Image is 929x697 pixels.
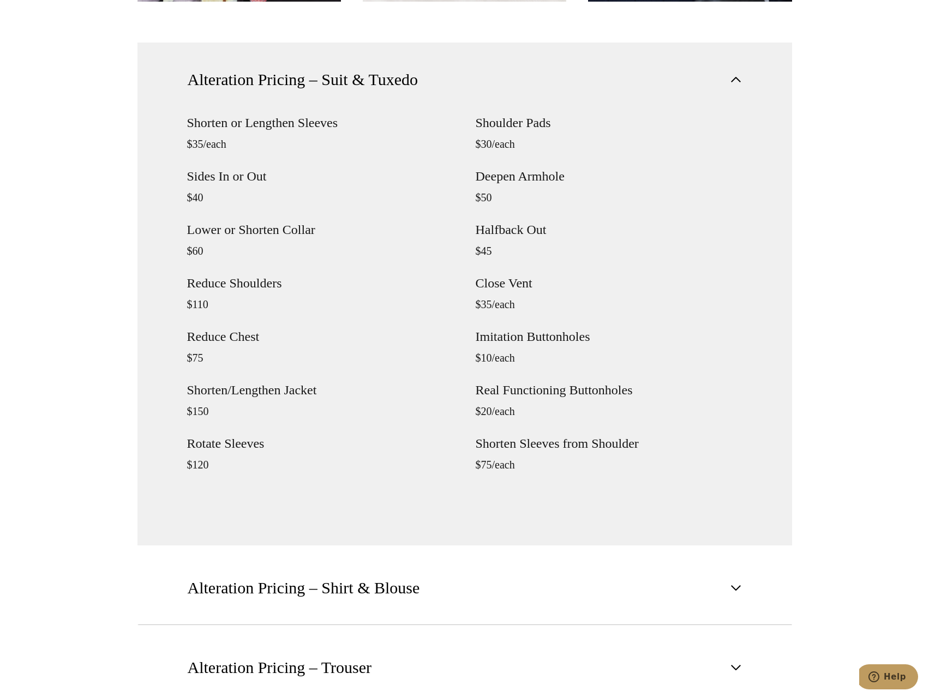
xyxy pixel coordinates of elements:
button: Alteration Pricing – Shirt & Blouse [137,551,792,625]
h4: Real Functioning Buttonholes [476,383,742,396]
p: $35/each [187,137,454,151]
h4: Reduce Chest [187,330,454,343]
h4: Close Vent [476,277,742,290]
h4: Lower or Shorten Collar [187,223,454,236]
p: $45 [476,244,742,257]
h4: Shorten Sleeves from Shoulder [476,437,742,450]
p: $10/each [476,351,742,364]
div: Alteration Pricing – Suit & Tuxedo [137,116,792,545]
h4: Shoulder Pads [476,116,742,129]
p: $40 [187,191,454,204]
p: $110 [187,298,454,311]
span: Alteration Pricing – Trouser [188,656,372,680]
span: Alteration Pricing – Shirt & Blouse [188,576,420,600]
p: $35/each [476,298,742,311]
h4: Shorten/Lengthen Jacket [187,383,454,396]
p: $75 [187,351,454,364]
h4: Rotate Sleeves [187,437,454,450]
h4: Shorten or Lengthen Sleeves [187,116,454,129]
h4: Imitation Buttonholes [476,330,742,343]
h4: Halfback Out [476,223,742,236]
p: $50 [476,191,742,204]
h4: Reduce Shoulders [187,277,454,290]
p: $60 [187,244,454,257]
button: Alteration Pricing – Suit & Tuxedo [137,43,792,116]
p: $120 [187,458,454,471]
p: $150 [187,405,454,418]
span: Alteration Pricing – Suit & Tuxedo [188,68,418,92]
p: $20/each [476,405,742,418]
p: $75/each [476,458,742,471]
p: $30/each [476,137,742,151]
iframe: Opens a widget where you can chat to one of our agents [859,664,918,692]
h4: Deepen Armhole [476,170,742,183]
h4: Sides In or Out [187,170,454,183]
